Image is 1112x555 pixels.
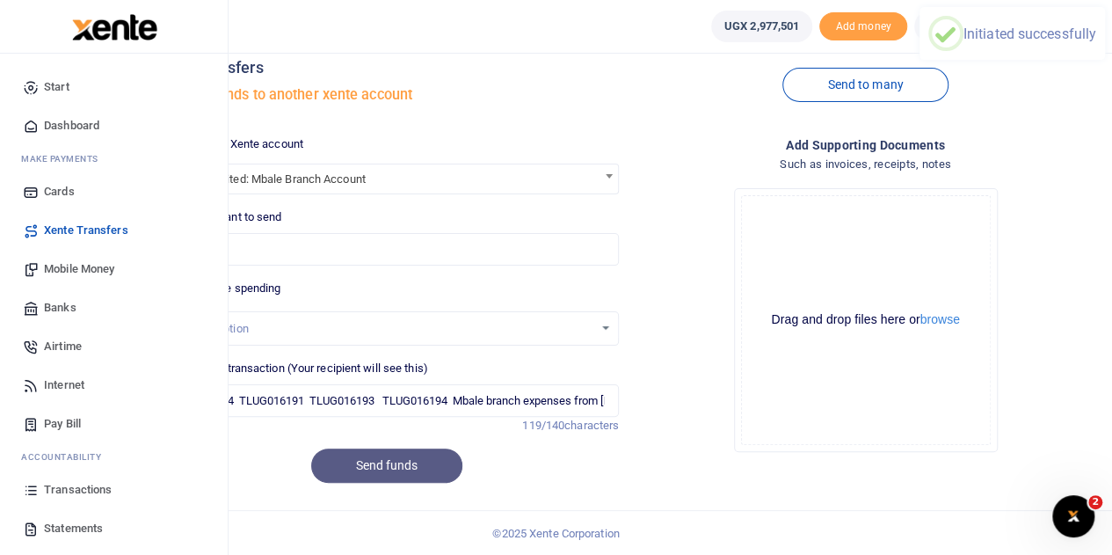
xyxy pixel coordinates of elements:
a: Statements [14,509,214,548]
div: File Uploader [734,188,998,452]
input: Enter extra information [154,384,619,418]
a: Banks [14,288,214,327]
li: Ac [14,443,214,471]
span: Tugende Limited: Mbale Branch Account [154,164,619,194]
span: ake Payments [30,152,98,165]
span: UGX 2,977,501 [724,18,799,35]
img: logo-large [72,14,157,40]
a: logo-small logo-large logo-large [70,19,157,33]
span: countability [34,450,101,464]
span: Transactions [44,481,112,499]
div: Initiated successfully [963,26,1096,42]
span: Dashboard [44,117,99,135]
span: 119/140 [522,419,564,432]
iframe: Intercom live chat [1052,495,1094,537]
a: Internet [14,366,214,405]
div: Select an option [167,320,593,338]
li: Wallet ballance [704,11,819,42]
a: Transactions [14,471,214,509]
a: Send to many [782,68,948,102]
h5: Transfer funds to another xente account [154,86,619,104]
a: Pay Bill [14,405,214,443]
span: Statements [44,520,103,537]
input: UGX [154,233,619,267]
a: Cards [14,172,214,211]
h4: Add supporting Documents [633,135,1098,155]
div: Drag and drop files here or [742,311,990,328]
a: Add money [819,18,907,32]
label: Memo for this transaction (Your recipient will see this) [154,360,428,377]
a: UGX 2,977,501 [711,11,812,42]
span: Tugende Limited: Mbale Branch Account [155,164,618,192]
span: Mobile Money [44,260,114,278]
a: Airtime [14,327,214,366]
span: Cards [44,183,75,201]
span: Airtime [44,338,82,355]
li: M [14,145,214,172]
h4: Xente transfers [154,58,619,77]
span: Add money [819,12,907,41]
h4: Such as invoices, receipts, notes [633,155,1098,174]
a: Xente Transfers [14,211,214,250]
button: browse [920,313,960,325]
span: characters [564,419,619,432]
a: Start [14,68,214,106]
span: Start [44,78,69,96]
a: Dashboard [14,106,214,145]
span: 2 [1088,495,1102,509]
a: Mobile Money [14,250,214,288]
span: Internet [44,376,84,394]
li: Toup your wallet [819,12,907,41]
span: Pay Bill [44,415,81,433]
span: Banks [44,299,76,317]
span: Xente Transfers [44,222,128,239]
